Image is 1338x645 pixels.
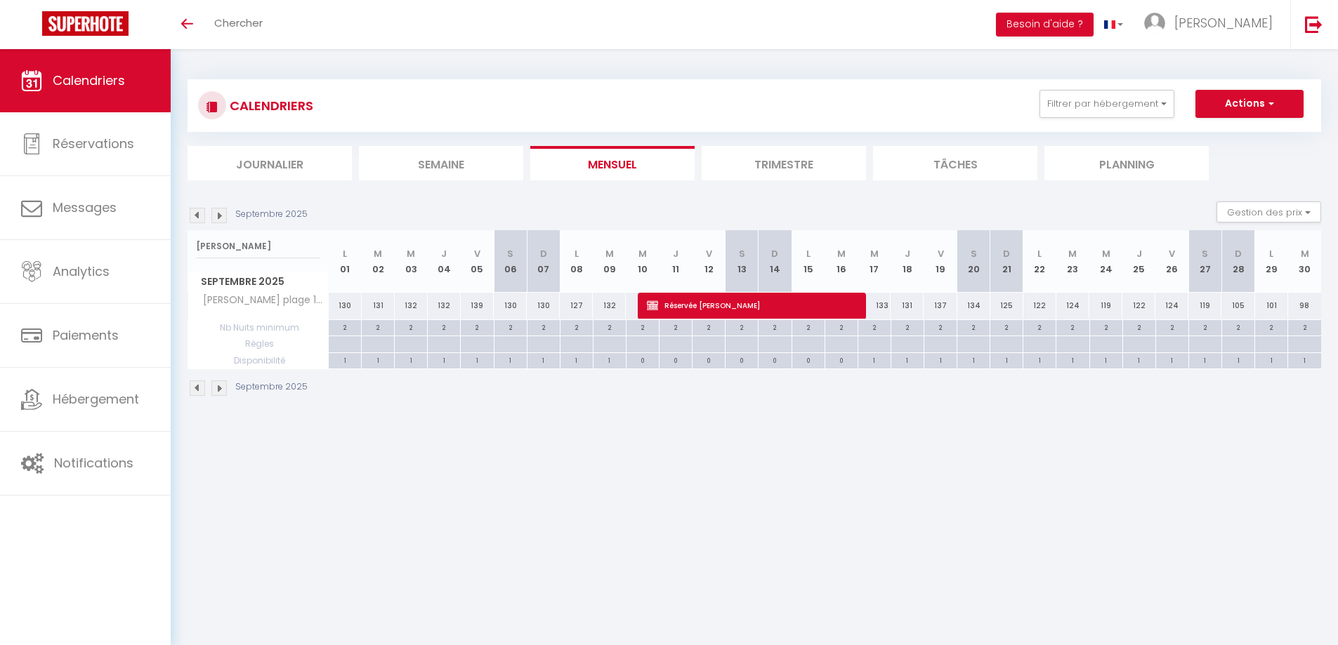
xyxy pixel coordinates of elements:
[1155,230,1188,293] th: 26
[1123,353,1155,366] div: 1
[990,293,1023,319] div: 125
[1136,247,1142,260] abbr: J
[825,353,858,366] div: 0
[673,247,678,260] abbr: J
[53,135,134,152] span: Réservations
[428,320,460,333] div: 2
[395,320,427,333] div: 2
[1023,353,1056,366] div: 1
[362,320,394,333] div: 2
[693,230,726,293] th: 12
[1221,293,1254,319] div: 105
[1202,247,1208,260] abbr: S
[329,320,361,333] div: 2
[891,320,924,333] div: 2
[1144,13,1165,34] img: ...
[1189,353,1221,366] div: 1
[905,247,910,260] abbr: J
[627,353,659,366] div: 0
[428,230,461,293] th: 04
[362,353,394,366] div: 1
[1056,353,1089,366] div: 1
[214,15,263,30] span: Chercher
[362,230,395,293] th: 02
[706,247,712,260] abbr: V
[1156,320,1188,333] div: 2
[188,320,328,335] span: Nb Nuits minimum
[1221,230,1254,293] th: 28
[957,353,990,366] div: 1
[188,272,328,292] span: Septembre 2025
[593,230,626,293] th: 09
[924,293,957,319] div: 137
[1301,247,1309,260] abbr: M
[1235,247,1242,260] abbr: D
[196,234,320,259] input: Rechercher un logement...
[593,353,626,366] div: 1
[1156,353,1188,366] div: 1
[494,230,527,293] th: 06
[1188,293,1221,319] div: 119
[626,230,659,293] th: 10
[1188,230,1221,293] th: 27
[858,230,891,293] th: 17
[1255,320,1287,333] div: 2
[1222,320,1254,333] div: 2
[1288,353,1321,366] div: 1
[461,353,493,366] div: 1
[971,247,977,260] abbr: S
[739,247,745,260] abbr: S
[235,208,308,221] p: Septembre 2025
[837,247,846,260] abbr: M
[395,230,428,293] th: 03
[759,230,792,293] th: 14
[1068,247,1077,260] abbr: M
[329,353,361,366] div: 1
[1189,320,1221,333] div: 2
[1039,90,1174,118] button: Filtrer par hébergement
[560,320,593,333] div: 2
[560,230,593,293] th: 08
[627,320,659,333] div: 2
[53,199,117,216] span: Messages
[1023,320,1056,333] div: 2
[1288,293,1321,319] div: 98
[343,247,347,260] abbr: L
[660,353,692,366] div: 0
[461,293,494,319] div: 139
[527,320,560,333] div: 2
[792,353,825,366] div: 0
[359,146,523,180] li: Semaine
[441,247,447,260] abbr: J
[1122,293,1155,319] div: 122
[329,230,362,293] th: 01
[461,230,494,293] th: 05
[1123,320,1155,333] div: 2
[53,262,110,280] span: Analytics
[593,293,626,319] div: 132
[1056,230,1089,293] th: 23
[1279,586,1338,645] iframe: LiveChat chat widget
[593,320,626,333] div: 2
[1003,247,1010,260] abbr: D
[235,380,308,394] p: Septembre 2025
[428,293,461,319] div: 132
[1255,293,1288,319] div: 101
[188,353,328,368] span: Disponibilité
[1089,293,1122,319] div: 119
[647,292,856,319] span: Réservée [PERSON_NAME]
[395,293,428,319] div: 132
[407,247,415,260] abbr: M
[660,320,692,333] div: 2
[938,247,944,260] abbr: V
[42,11,129,36] img: Super Booking
[53,72,125,89] span: Calendriers
[1174,14,1273,32] span: [PERSON_NAME]
[1056,293,1089,319] div: 124
[530,146,695,180] li: Mensuel
[924,230,957,293] th: 19
[1023,230,1056,293] th: 22
[726,320,758,333] div: 2
[560,353,593,366] div: 1
[560,293,593,319] div: 127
